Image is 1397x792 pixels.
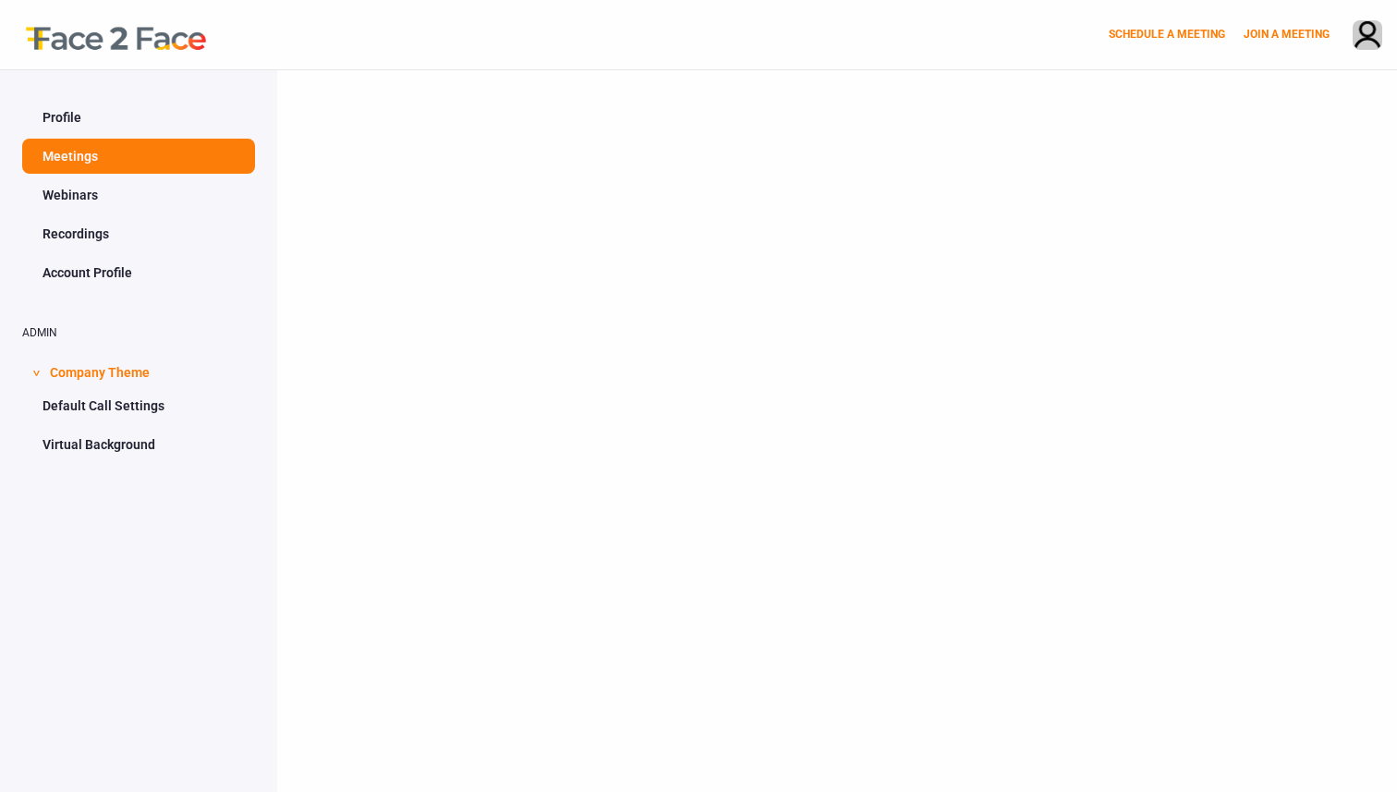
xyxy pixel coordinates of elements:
[1354,21,1381,52] img: avatar.710606db.png
[22,100,255,135] a: Profile
[22,327,255,339] h2: ADMIN
[1244,28,1330,41] a: JOIN A MEETING
[50,353,150,388] span: Company Theme
[22,427,255,462] a: Virtual Background
[22,177,255,213] a: Webinars
[22,255,255,290] a: Account Profile
[1109,28,1225,41] a: SCHEDULE A MEETING
[22,216,255,251] a: Recordings
[27,370,45,376] span: >
[22,388,255,423] a: Default Call Settings
[22,139,255,174] a: Meetings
